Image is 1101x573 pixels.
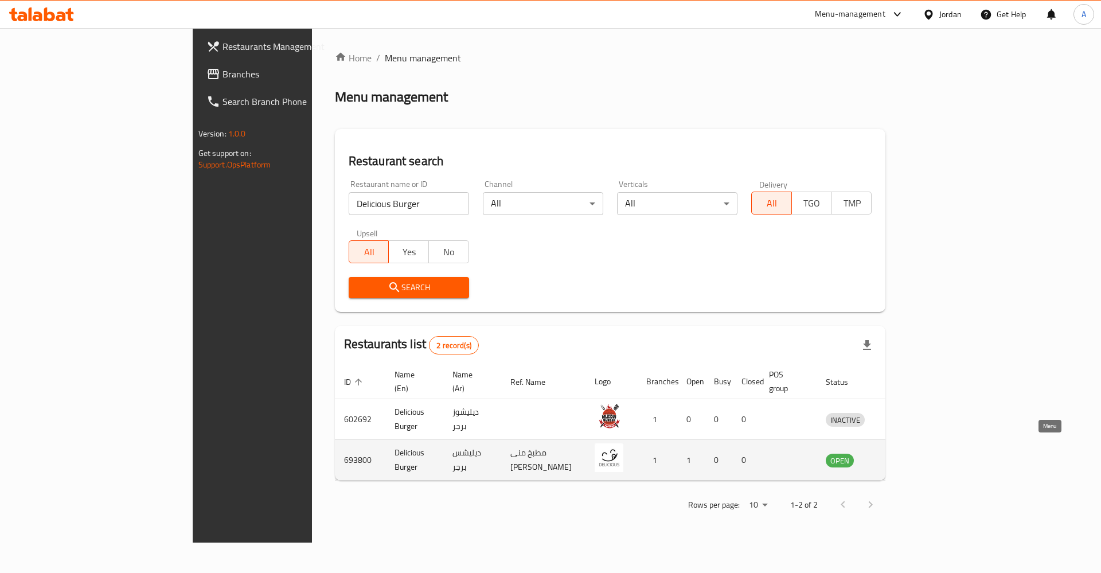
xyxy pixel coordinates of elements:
[677,399,705,440] td: 0
[756,195,787,212] span: All
[335,364,918,481] table: enhanced table
[434,244,464,260] span: No
[357,229,378,237] label: Upsell
[797,195,827,212] span: TGO
[705,440,732,481] td: 0
[198,157,271,172] a: Support.OpsPlatform
[376,51,380,65] li: /
[1082,8,1086,21] span: A
[751,192,792,215] button: All
[222,40,368,53] span: Restaurants Management
[197,88,377,115] a: Search Branch Phone
[385,399,443,440] td: Delicious Burger
[744,497,772,514] div: Rows per page:
[344,336,479,354] h2: Restaurants list
[385,51,461,65] span: Menu management
[585,364,637,399] th: Logo
[826,414,865,427] span: INACTIVE
[452,368,487,395] span: Name (Ar)
[790,498,818,512] p: 1-2 of 2
[732,399,760,440] td: 0
[510,375,560,389] span: Ref. Name
[705,364,732,399] th: Busy
[483,192,603,215] div: All
[791,192,832,215] button: TGO
[228,126,246,141] span: 1.0.0
[637,440,677,481] td: 1
[222,95,368,108] span: Search Branch Phone
[688,498,740,512] p: Rows per page:
[677,364,705,399] th: Open
[443,440,501,481] td: ديليشس برجر
[430,340,478,351] span: 2 record(s)
[705,399,732,440] td: 0
[222,67,368,81] span: Branches
[198,126,227,141] span: Version:
[595,443,623,472] img: Delicious Burger
[501,440,585,481] td: مطبخ منى [PERSON_NAME]
[349,240,389,263] button: All
[677,440,705,481] td: 1
[429,336,479,354] div: Total records count
[358,280,460,295] span: Search
[831,192,872,215] button: TMP
[385,440,443,481] td: Delicious Burger
[939,8,962,21] div: Jordan
[349,277,469,298] button: Search
[197,33,377,60] a: Restaurants Management
[853,332,881,359] div: Export file
[732,364,760,399] th: Closed
[769,368,803,395] span: POS group
[393,244,424,260] span: Yes
[344,375,366,389] span: ID
[354,244,385,260] span: All
[815,7,885,21] div: Menu-management
[637,364,677,399] th: Branches
[759,180,788,188] label: Delivery
[732,440,760,481] td: 0
[826,454,854,467] span: OPEN
[443,399,501,440] td: ديليشوز برجر
[837,195,868,212] span: TMP
[335,88,448,106] h2: Menu management
[879,364,918,399] th: Action
[617,192,737,215] div: All
[335,51,886,65] nav: breadcrumb
[595,403,623,431] img: Delicious Burger
[428,240,469,263] button: No
[349,153,872,170] h2: Restaurant search
[826,375,863,389] span: Status
[349,192,469,215] input: Search for restaurant name or ID..
[826,454,854,467] div: OPEN
[198,146,251,161] span: Get support on:
[395,368,430,395] span: Name (En)
[197,60,377,88] a: Branches
[637,399,677,440] td: 1
[388,240,429,263] button: Yes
